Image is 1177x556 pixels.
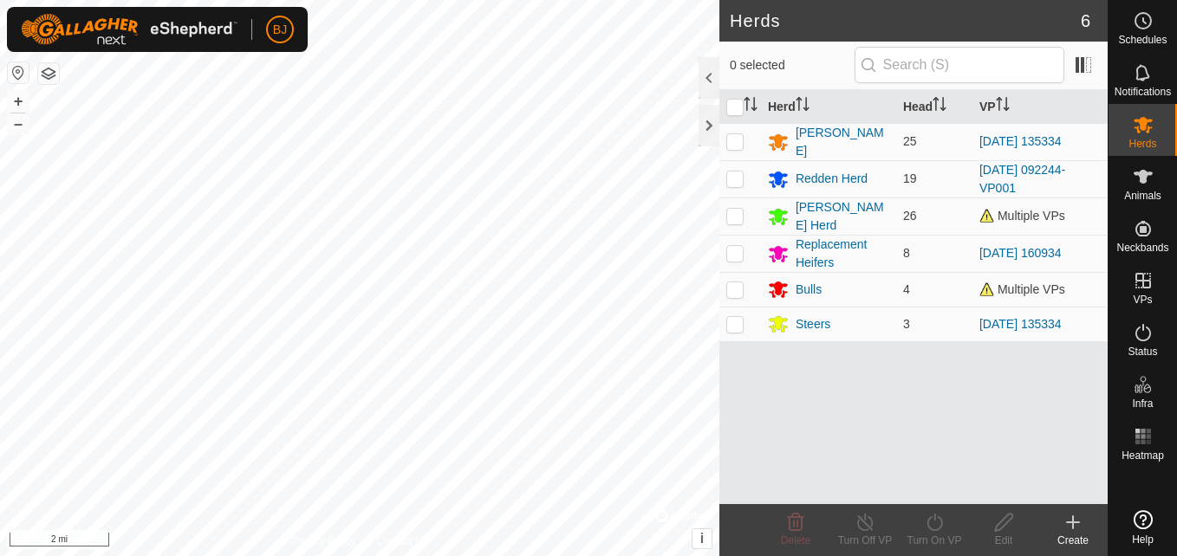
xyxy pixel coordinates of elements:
p-sorticon: Activate to sort [996,100,1010,113]
span: Neckbands [1116,242,1168,253]
th: Herd [761,90,896,124]
a: Contact Us [377,533,428,549]
p-sorticon: Activate to sort [796,100,810,113]
button: + [8,91,29,112]
p-sorticon: Activate to sort [933,100,946,113]
span: Herds [1128,139,1156,149]
span: 4 [903,282,910,296]
a: [DATE] 160934 [979,246,1062,260]
span: Delete [781,534,811,546]
button: i [693,529,712,548]
img: Gallagher Logo [21,14,237,45]
div: Replacement Heifers [796,236,889,272]
a: Help [1109,503,1177,552]
div: Turn On VP [900,533,969,548]
span: Schedules [1118,35,1167,45]
a: [DATE] 092244-VP001 [979,163,1065,195]
div: Redden Herd [796,170,868,188]
h2: Herds [730,10,1081,31]
span: Heatmap [1122,450,1164,461]
div: Create [1038,533,1108,548]
span: 3 [903,317,910,331]
span: 19 [903,171,917,185]
p-sorticon: Activate to sort [744,100,758,113]
span: 26 [903,209,917,223]
span: 8 [903,246,910,260]
button: Reset Map [8,62,29,83]
span: 25 [903,134,917,148]
input: Search (S) [855,47,1064,83]
button: – [8,113,29,134]
span: Multiple VPs [979,282,1065,296]
span: i [700,531,704,546]
span: Notifications [1115,87,1171,97]
a: [DATE] 135334 [979,317,1062,331]
div: Bulls [796,281,822,299]
span: Infra [1132,398,1153,409]
th: Head [896,90,972,124]
span: 6 [1081,8,1090,34]
div: Edit [969,533,1038,548]
span: 0 selected [730,56,855,74]
span: Multiple VPs [979,209,1065,223]
span: Animals [1124,191,1161,201]
div: [PERSON_NAME] [796,124,889,160]
div: Steers [796,315,830,333]
span: Status [1128,346,1157,357]
th: VP [972,90,1108,124]
a: Privacy Policy [291,533,356,549]
button: Map Layers [38,63,59,84]
div: [PERSON_NAME] Herd [796,198,889,235]
span: Help [1132,534,1154,545]
span: VPs [1133,294,1152,305]
div: Turn Off VP [830,533,900,548]
a: [DATE] 135334 [979,134,1062,148]
span: BJ [273,21,287,39]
